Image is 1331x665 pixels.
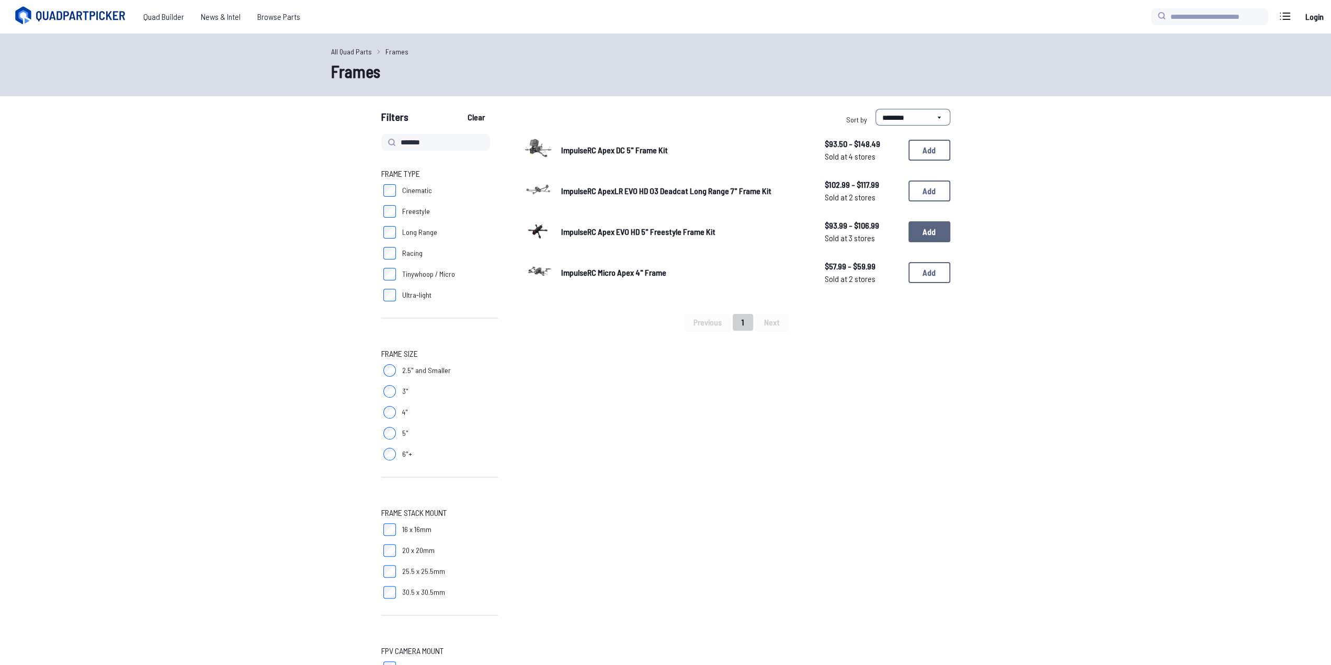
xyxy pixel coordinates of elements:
[383,544,396,557] input: 20 x 20mm
[524,175,553,207] a: image
[135,6,192,27] a: Quad Builder
[383,427,396,439] input: 5"
[383,184,396,197] input: Cinematic
[383,406,396,419] input: 4"
[383,268,396,280] input: Tinywhoop / Micro
[524,134,553,166] a: image
[402,365,451,376] span: 2.5" and Smaller
[192,6,249,27] a: News & Intel
[383,523,396,536] input: 16 x 16mm
[383,565,396,578] input: 25.5 x 25.5mm
[331,46,372,57] a: All Quad Parts
[561,144,808,156] a: ImpulseRC Apex DC 5" Frame Kit
[908,181,950,201] button: Add
[908,221,950,242] button: Add
[402,407,408,418] span: 4"
[875,109,950,126] select: Sort by
[459,109,494,126] button: Clear
[825,219,900,232] span: $93.99 - $106.99
[561,267,666,277] span: ImpulseRC Micro Apex 4" Frame
[825,273,900,285] span: Sold at 2 stores
[249,6,309,27] a: Browse Parts
[383,289,396,301] input: Ultra-light
[561,226,808,238] a: ImpulseRC Apex EVO HD 5" Freestyle Frame Kit
[524,134,553,163] img: image
[561,266,808,279] a: ImpulseRC Micro Apex 4" Frame
[331,59,1000,84] h1: Frames
[402,248,423,258] span: Racing
[383,448,396,460] input: 6"+
[381,506,447,519] span: Frame Stack Mount
[383,226,396,239] input: Long Range
[383,205,396,218] input: Freestyle
[402,206,430,217] span: Freestyle
[825,178,900,191] span: $102.99 - $117.99
[825,232,900,244] span: Sold at 3 stores
[402,386,408,397] span: 3"
[561,145,668,155] span: ImpulseRC Apex DC 5" Frame Kit
[383,385,396,398] input: 3"
[846,115,867,124] span: Sort by
[381,167,420,180] span: Frame Type
[524,256,553,289] a: image
[381,347,418,360] span: Frame Size
[524,216,553,248] a: image
[402,587,445,598] span: 30.5 x 30.5mm
[908,140,950,161] button: Add
[561,185,808,197] a: ImpulseRC ApexLR EVO HD O3 Deadcat Long Range 7" Frame Kit
[524,216,553,245] img: image
[402,290,431,300] span: Ultra-light
[825,260,900,273] span: $57.99 - $59.99
[383,364,396,377] input: 2.5" and Smaller
[381,109,408,130] span: Filters
[402,185,432,196] span: Cinematic
[825,191,900,204] span: Sold at 2 stores
[385,46,408,57] a: Frames
[825,150,900,163] span: Sold at 4 stores
[825,138,900,150] span: $93.50 - $148.49
[402,428,408,438] span: 5"
[402,227,437,238] span: Long Range
[733,314,753,331] button: 1
[383,247,396,260] input: Racing
[402,449,412,459] span: 6"+
[402,566,445,577] span: 25.5 x 25.5mm
[524,256,553,286] img: image
[383,586,396,599] input: 30.5 x 30.5mm
[402,524,431,535] span: 16 x 16mm
[561,186,771,196] span: ImpulseRC ApexLR EVO HD O3 Deadcat Long Range 7" Frame Kit
[561,227,715,236] span: ImpulseRC Apex EVO HD 5" Freestyle Frame Kit
[402,545,435,556] span: 20 x 20mm
[381,645,443,657] span: FPV Camera Mount
[908,262,950,283] button: Add
[402,269,455,279] span: Tinywhoop / Micro
[1302,6,1327,27] a: Login
[524,175,553,204] img: image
